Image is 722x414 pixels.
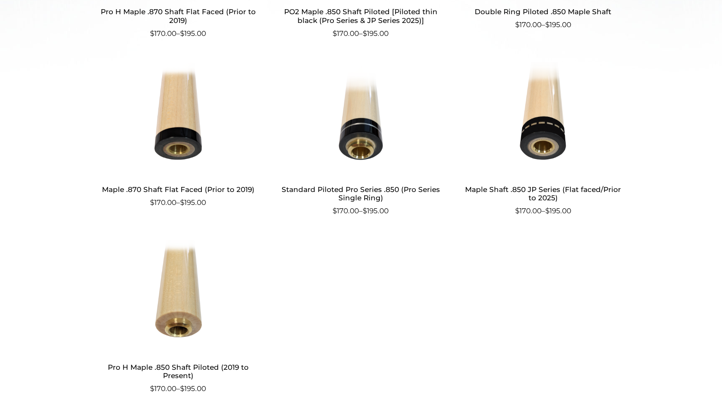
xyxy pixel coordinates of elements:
img: Pro H Maple .850 Shaft Piloted (2019 to Present) [97,240,259,353]
bdi: 170.00 [333,29,359,38]
img: Standard Piloted Pro Series .850 (Pro Series Single Ring) [280,62,442,175]
bdi: 195.00 [180,198,206,207]
span: $ [363,29,367,38]
bdi: 170.00 [150,384,176,393]
bdi: 195.00 [180,384,206,393]
bdi: 195.00 [363,207,389,215]
bdi: 195.00 [545,20,571,29]
h2: PO2 Maple .850 Shaft Piloted [Piloted thin black (Pro Series & JP Series 2025)] [280,4,442,28]
a: Maple .870 Shaft Flat Faced (Prior to 2019) $170.00–$195.00 [97,62,259,208]
span: $ [515,207,519,215]
a: Standard Piloted Pro Series .850 (Pro Series Single Ring) $170.00–$195.00 [280,62,442,216]
span: $ [545,20,549,29]
span: – [97,28,259,39]
bdi: 195.00 [363,29,389,38]
span: – [280,28,442,39]
bdi: 170.00 [515,20,541,29]
span: $ [150,29,154,38]
a: Maple Shaft .850 JP Series (Flat faced/Prior to 2025) $170.00–$195.00 [462,62,624,216]
h2: Maple .870 Shaft Flat Faced (Prior to 2019) [97,182,259,197]
span: $ [545,207,549,215]
span: $ [150,198,154,207]
img: Maple Shaft .850 JP Series (Flat faced/Prior to 2025) [462,62,624,175]
span: $ [515,20,519,29]
span: $ [180,29,184,38]
span: $ [363,207,367,215]
bdi: 195.00 [545,207,571,215]
span: – [280,206,442,217]
span: – [462,20,624,30]
h2: Standard Piloted Pro Series .850 (Pro Series Single Ring) [280,182,442,206]
span: – [97,384,259,394]
bdi: 170.00 [333,207,359,215]
span: $ [333,29,337,38]
span: $ [180,384,184,393]
span: $ [150,384,154,393]
img: Maple .870 Shaft Flat Faced (Prior to 2019) [97,62,259,175]
span: – [97,197,259,208]
h2: Pro H Maple .870 Shaft Flat Faced (Prior to 2019) [97,4,259,28]
a: Pro H Maple .850 Shaft Piloted (2019 to Present) $170.00–$195.00 [97,240,259,394]
span: $ [333,207,337,215]
bdi: 195.00 [180,29,206,38]
h2: Pro H Maple .850 Shaft Piloted (2019 to Present) [97,359,259,384]
h2: Maple Shaft .850 JP Series (Flat faced/Prior to 2025) [462,182,624,206]
bdi: 170.00 [150,29,176,38]
span: $ [180,198,184,207]
bdi: 170.00 [515,207,541,215]
h2: Double Ring Piloted .850 Maple Shaft [462,4,624,20]
span: – [462,206,624,217]
bdi: 170.00 [150,198,176,207]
